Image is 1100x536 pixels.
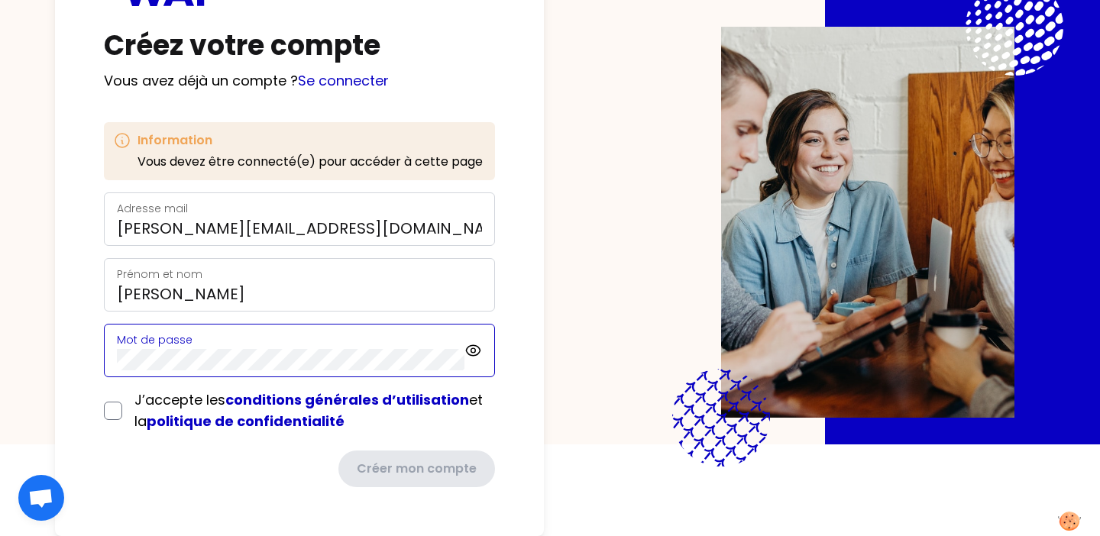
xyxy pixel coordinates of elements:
button: Créer mon compte [338,450,495,487]
p: Vous avez déjà un compte ? [104,70,495,92]
div: Ouvrir le chat [18,475,64,521]
span: J’accepte les et la [134,390,483,431]
h1: Créez votre compte [104,31,495,61]
label: Mot de passe [117,332,192,347]
label: Prénom et nom [117,266,202,282]
a: Se connecter [298,71,389,90]
img: Description [721,27,1014,418]
label: Adresse mail [117,201,188,216]
a: conditions générales d’utilisation [225,390,469,409]
a: politique de confidentialité [147,412,345,431]
h3: Information [137,131,483,150]
p: Vous devez être connecté(e) pour accéder à cette page [137,153,483,171]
